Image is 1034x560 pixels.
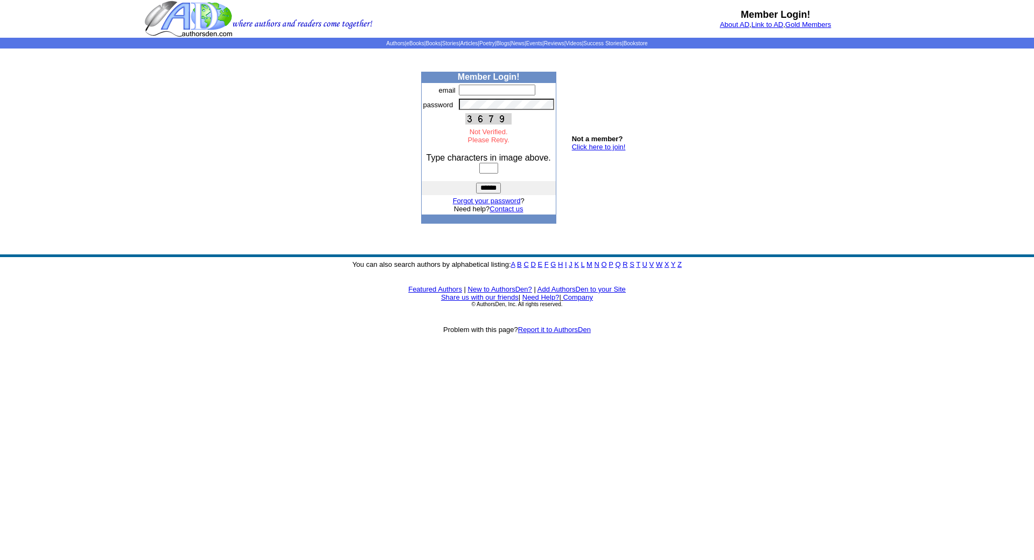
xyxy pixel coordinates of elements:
[565,40,582,46] a: Videos
[741,9,811,20] b: Member Login!
[352,260,682,268] font: You can also search authors by alphabetical listing:
[586,260,592,268] a: M
[465,113,512,125] img: This Is CAPTCHA Image
[442,40,459,46] a: Stories
[636,260,640,268] a: T
[544,40,564,46] a: Reviews
[565,260,567,268] a: I
[602,260,607,268] a: O
[537,260,542,268] a: E
[454,205,523,213] font: Need help?
[559,293,593,301] font: |
[468,128,509,144] font: Not Verified. Please Retry.
[624,40,648,46] a: Bookstore
[408,285,462,293] a: Featured Authors
[630,260,634,268] a: S
[496,40,509,46] a: Blogs
[511,40,525,46] a: News
[439,86,456,94] font: email
[569,260,572,268] a: J
[517,260,522,268] a: B
[720,20,832,29] font: , ,
[530,260,535,268] a: D
[609,260,613,268] a: P
[460,40,478,46] a: Articles
[583,40,622,46] a: Success Stories
[534,285,535,293] font: |
[595,260,599,268] a: N
[453,197,521,205] a: Forgot your password
[386,40,404,46] a: Authors
[441,293,519,301] a: Share us with our friends
[785,20,831,29] a: Gold Members
[572,143,626,151] a: Click here to join!
[574,260,579,268] a: K
[751,20,783,29] a: Link to AD
[464,285,466,293] font: |
[518,326,591,334] a: Report it to AuthorsDen
[522,293,560,301] a: Need Help?
[623,260,627,268] a: R
[425,40,441,46] a: Books
[523,260,528,268] a: C
[677,260,682,268] a: Z
[550,260,556,268] a: G
[720,20,750,29] a: About AD
[649,260,654,268] a: V
[406,40,424,46] a: eBooks
[581,260,585,268] a: L
[519,293,520,301] font: |
[511,260,515,268] a: A
[558,260,563,268] a: H
[479,40,495,46] a: Poetry
[443,326,591,334] font: Problem with this page?
[665,260,669,268] a: X
[656,260,662,268] a: W
[453,197,525,205] font: ?
[458,72,520,81] b: Member Login!
[642,260,647,268] a: U
[671,260,675,268] a: Y
[563,293,593,301] a: Company
[572,135,623,143] b: Not a member?
[490,205,523,213] a: Contact us
[427,153,551,162] font: Type characters in image above.
[526,40,543,46] a: Events
[544,260,549,268] a: F
[615,260,620,268] a: Q
[423,101,453,109] font: password
[468,285,532,293] a: New to AuthorsDen?
[386,40,647,46] span: | | | | | | | | | | | |
[537,285,626,293] a: Add AuthorsDen to your Site
[471,301,562,307] font: © AuthorsDen, Inc. All rights reserved.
